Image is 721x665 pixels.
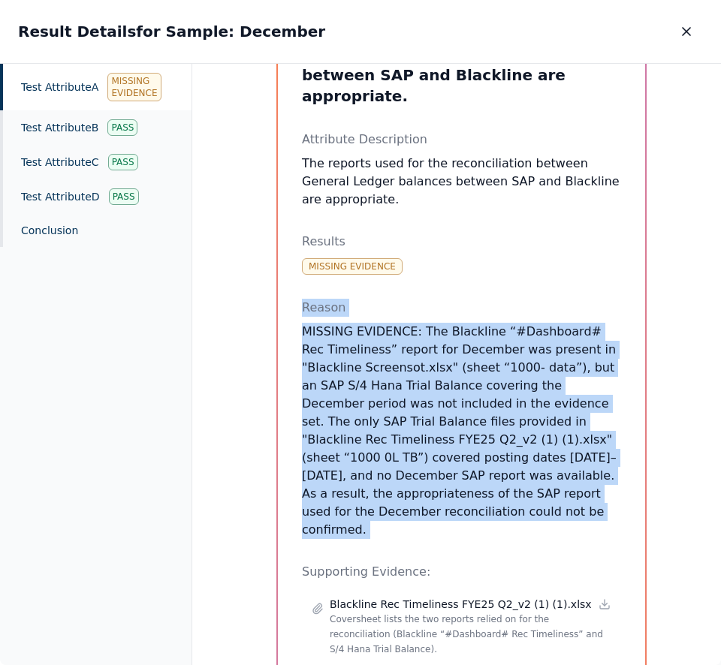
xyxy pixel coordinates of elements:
[302,233,621,251] p: Results
[107,119,137,136] div: Pass
[330,612,611,657] p: Coversheet lists the two reports relied on for the reconciliation (Blackline “#Dashboard# Rec Tim...
[302,323,621,539] p: MISSING EVIDENCE: The Blackline “#Dashboard# Rec Timeliness” report for December was present in "...
[18,21,325,42] h2: Result Details for Sample: December
[330,597,592,612] p: Blackline Rec Timeliness FYE25 Q2_v2 (1) (1).xlsx
[302,299,621,317] p: Reason
[598,597,611,611] a: Download file
[302,563,621,581] p: Supporting Evidence:
[302,155,621,209] p: The reports used for the reconciliation between General Ledger balances between SAP and Blackline...
[302,131,621,149] p: Attribute Description
[107,73,161,101] div: Missing Evidence
[109,188,139,205] div: Pass
[302,258,403,275] div: Missing Evidence
[108,154,138,170] div: Pass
